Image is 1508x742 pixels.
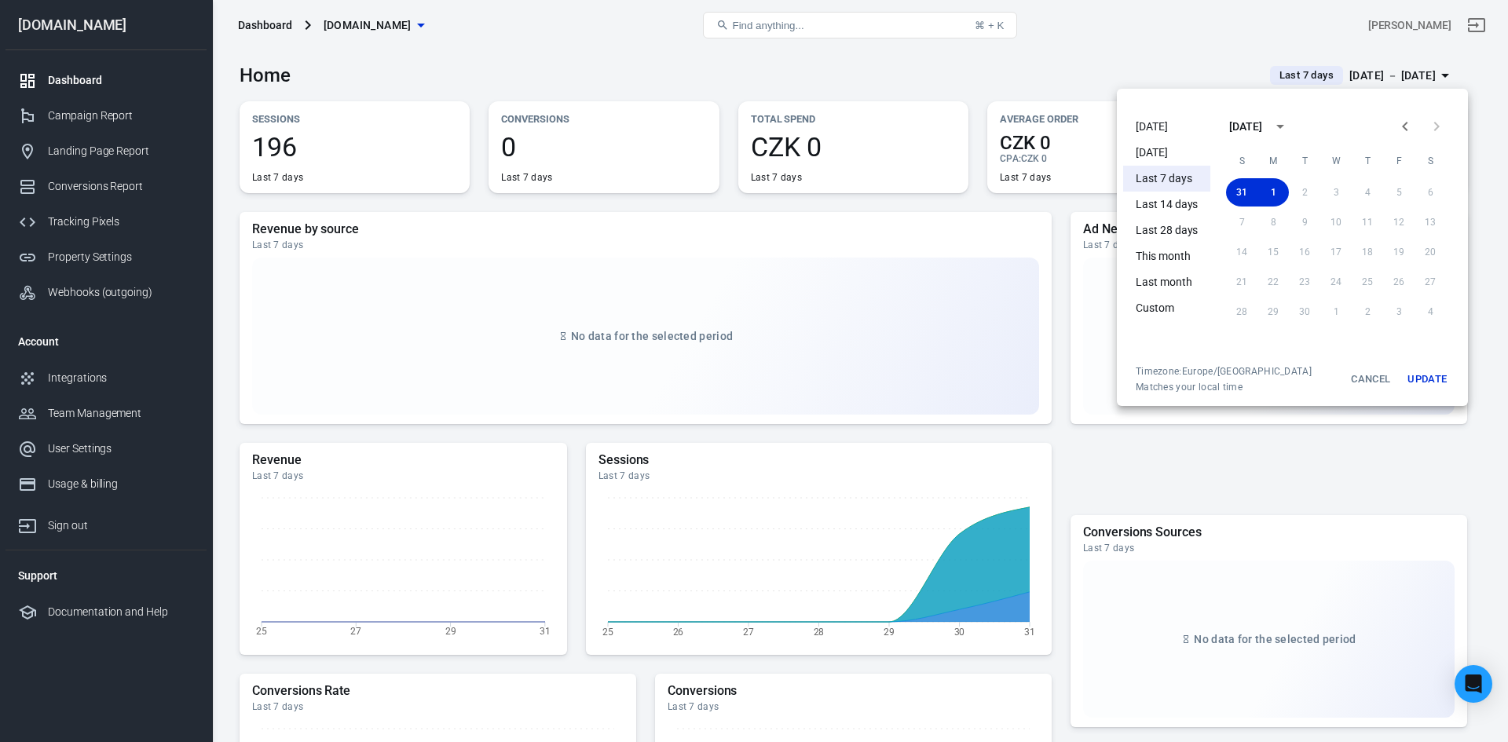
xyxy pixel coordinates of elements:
[1136,365,1312,378] div: Timezone: Europe/[GEOGRAPHIC_DATA]
[1389,111,1421,142] button: Previous month
[1123,192,1210,217] li: Last 14 days
[1226,178,1257,207] button: 31
[1136,381,1312,393] span: Matches your local time
[1455,665,1492,703] div: Open Intercom Messenger
[1229,119,1262,135] div: [DATE]
[1416,145,1444,177] span: Saturday
[1123,295,1210,321] li: Custom
[1123,269,1210,295] li: Last month
[1402,365,1452,393] button: Update
[1123,114,1210,140] li: [DATE]
[1257,178,1289,207] button: 1
[1259,145,1287,177] span: Monday
[1385,145,1413,177] span: Friday
[1322,145,1350,177] span: Wednesday
[1353,145,1382,177] span: Thursday
[1123,243,1210,269] li: This month
[1290,145,1319,177] span: Tuesday
[1123,166,1210,192] li: Last 7 days
[1123,217,1210,243] li: Last 28 days
[1123,140,1210,166] li: [DATE]
[1267,113,1294,140] button: calendar view is open, switch to year view
[1228,145,1256,177] span: Sunday
[1345,365,1396,393] button: Cancel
